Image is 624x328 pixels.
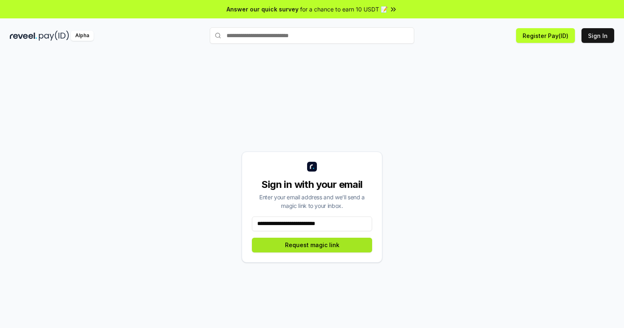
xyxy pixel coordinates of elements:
button: Register Pay(ID) [516,28,575,43]
img: reveel_dark [10,31,37,41]
span: for a chance to earn 10 USDT 📝 [300,5,388,13]
button: Request magic link [252,238,372,252]
div: Alpha [71,31,94,41]
button: Sign In [581,28,614,43]
div: Sign in with your email [252,178,372,191]
img: logo_small [307,162,317,172]
img: pay_id [39,31,69,41]
div: Enter your email address and we’ll send a magic link to your inbox. [252,193,372,210]
span: Answer our quick survey [227,5,299,13]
